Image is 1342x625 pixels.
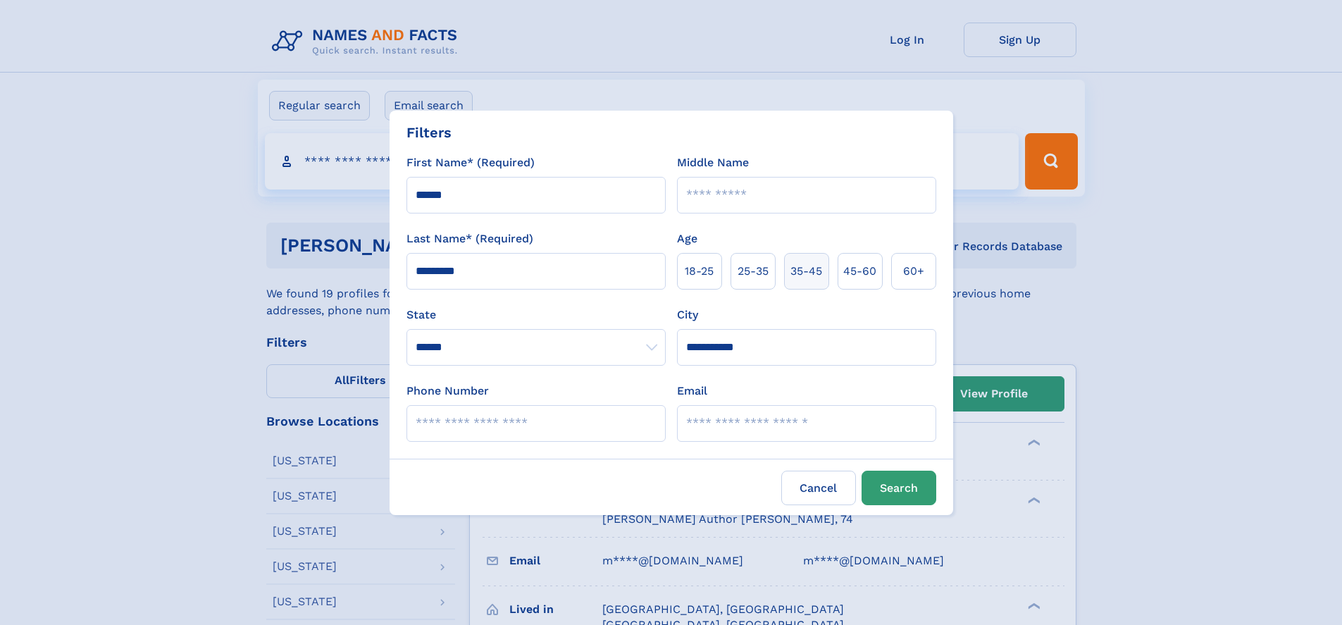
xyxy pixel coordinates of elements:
label: City [677,307,698,323]
label: Age [677,230,697,247]
label: State [406,307,666,323]
div: Filters [406,122,452,143]
span: 25‑35 [738,263,769,280]
label: Middle Name [677,154,749,171]
button: Search [862,471,936,505]
label: Cancel [781,471,856,505]
label: First Name* (Required) [406,154,535,171]
label: Last Name* (Required) [406,230,533,247]
label: Email [677,383,707,400]
span: 60+ [903,263,924,280]
span: 35‑45 [790,263,822,280]
label: Phone Number [406,383,489,400]
span: 18‑25 [685,263,714,280]
span: 45‑60 [843,263,876,280]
